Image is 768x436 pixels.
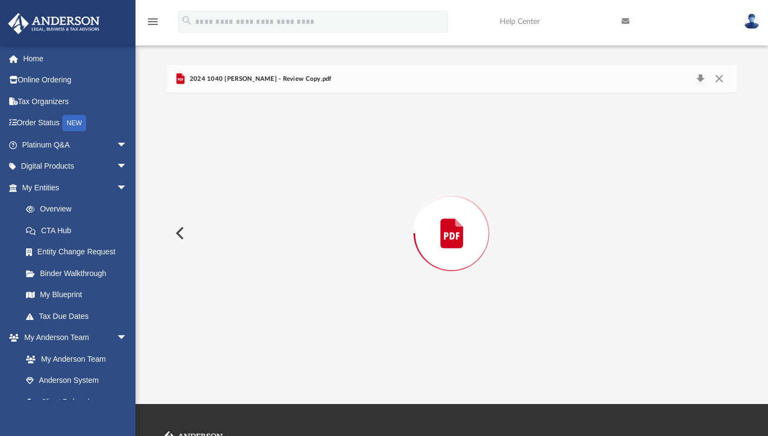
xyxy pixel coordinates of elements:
a: CTA Hub [15,220,144,241]
span: arrow_drop_down [117,177,138,199]
img: User Pic [744,14,760,29]
a: Home [8,48,144,69]
img: Anderson Advisors Platinum Portal [5,13,103,34]
a: My Anderson Team [15,348,133,370]
a: Tax Due Dates [15,305,144,327]
a: menu [146,21,159,28]
span: 2024 1040 [PERSON_NAME] - Review Copy.pdf [187,74,331,84]
div: NEW [62,115,86,131]
i: search [181,15,193,27]
a: Tax Organizers [8,91,144,112]
div: Preview [167,65,736,374]
span: arrow_drop_down [117,327,138,349]
button: Previous File [167,218,191,248]
span: arrow_drop_down [117,156,138,178]
span: arrow_drop_down [117,134,138,156]
button: Download [690,72,710,87]
a: Order StatusNEW [8,112,144,134]
a: Platinum Q&Aarrow_drop_down [8,134,144,156]
a: Entity Change Request [15,241,144,263]
i: menu [146,15,159,28]
a: My Blueprint [15,284,138,306]
a: Anderson System [15,370,138,392]
button: Close [709,72,729,87]
a: Overview [15,198,144,220]
a: Binder Walkthrough [15,262,144,284]
a: My Anderson Teamarrow_drop_down [8,327,138,349]
a: My Entitiesarrow_drop_down [8,177,144,198]
a: Client Referrals [15,391,138,413]
a: Digital Productsarrow_drop_down [8,156,144,177]
a: Online Ordering [8,69,144,91]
